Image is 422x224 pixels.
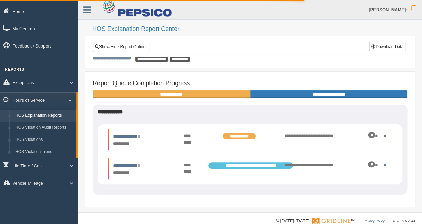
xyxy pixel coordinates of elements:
[363,219,384,223] a: Privacy Policy
[12,146,76,158] a: HOS Violation Trend
[93,80,407,87] h4: Report Queue Completion Progress:
[369,42,405,52] button: Download Data
[92,26,415,33] h2: HOS Explanation Report Center
[12,122,76,134] a: HOS Violation Audit Reports
[393,219,415,223] span: v. 2025.6.2844
[12,110,76,122] a: HOS Explanation Reports
[93,42,149,52] a: Show/Hide Report Options
[108,129,392,150] li: Expand
[108,158,392,179] li: Expand
[12,134,76,146] a: HOS Violations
